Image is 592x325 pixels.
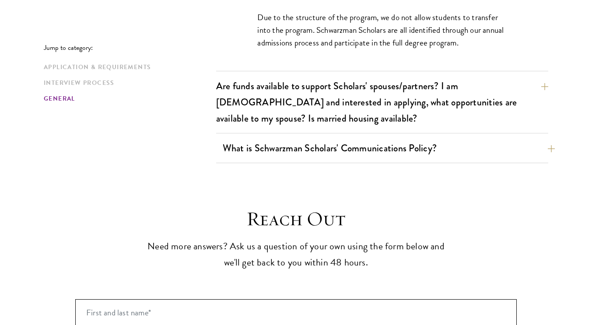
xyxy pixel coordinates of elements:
[44,63,211,72] a: Application & Requirements
[44,78,211,87] a: Interview Process
[44,44,216,52] p: Jump to category:
[223,138,555,158] button: What is Schwarzman Scholars' Communications Policy?
[257,11,507,49] p: Due to the structure of the program, we do not allow students to transfer into the program. Schwa...
[145,207,447,231] h3: Reach Out
[216,76,548,128] button: Are funds available to support Scholars' spouses/partners? I am [DEMOGRAPHIC_DATA] and interested...
[145,238,447,271] p: Need more answers? Ask us a question of your own using the form below and we'll get back to you w...
[44,94,211,103] a: General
